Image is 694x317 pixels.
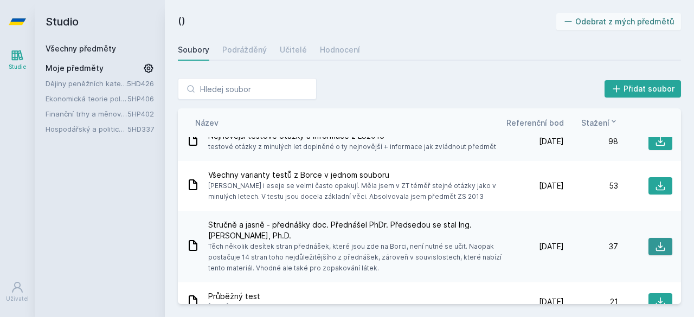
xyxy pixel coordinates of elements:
[46,63,104,73] font: Moje předměty
[222,45,267,54] font: Podrážděný
[506,118,564,127] font: Referenční bod
[178,78,317,100] input: Hledej soubor
[46,79,170,88] font: Dějiny peněžních kategorií a institucí
[46,125,253,133] font: Hospodářský a politický vývoj Dálného východu ve 20. století
[46,94,134,103] font: Ekonomická teorie politiky
[208,303,229,311] font: [DATE]
[2,43,33,76] a: Studie
[208,143,496,151] font: testové otázky z minulých let doplněné o ty nejnovější + informace jak zvládnout předmět
[195,117,219,128] button: Název
[320,39,360,61] a: Hodnocení
[539,242,564,251] font: [DATE]
[539,297,564,306] font: [DATE]
[208,170,389,179] font: Všechny varianty testů z Borce v jednom souboru
[539,137,564,146] font: [DATE]
[280,39,307,61] a: Učitelé
[178,15,185,26] font: ()
[609,242,618,251] font: 37
[46,93,127,104] a: Ekonomická teorie politiky
[46,44,116,53] a: Všechny předměty
[208,182,496,200] font: [PERSON_NAME] i eseje se velmi často opakují. Měla jsem v ZT téměř stejné otázky jako v minulých ...
[575,17,674,26] font: Odebrat z mých předmětů
[610,297,618,306] font: 21
[9,63,26,70] font: Studie
[2,275,33,308] a: Uživatel
[609,181,618,190] font: 53
[506,117,564,128] button: Referenční bod
[556,13,682,30] button: Odebrat z mých předmětů
[208,242,502,272] font: Těch několik desítek stran přednášek, které jsou zde na Borci, není nutné se učit. Naopak postaču...
[222,39,267,61] a: Podrážděný
[539,181,564,190] font: [DATE]
[46,108,127,119] a: Finanční trhy a měnová politika
[581,117,618,128] button: Stažení
[46,78,127,89] a: Dějiny peněžních kategorií a institucí
[6,295,29,302] font: Uživatel
[46,15,79,28] font: Studio
[581,118,609,127] font: Stažení
[127,94,154,103] a: 5HP406
[178,45,209,54] font: Soubory
[127,109,154,118] a: 5HP402
[46,109,152,118] font: Finanční trhy a měnová politika
[208,292,260,301] font: Průběžný test
[605,80,682,98] button: Přidat soubor
[320,45,360,54] font: Hodnocení
[608,137,618,146] font: 98
[127,125,154,133] a: 5HD337
[46,124,127,134] a: Hospodářský a politický vývoj Dálného východu ve 20. století
[178,39,209,61] a: Soubory
[127,79,154,88] a: 5HD426
[624,84,674,93] font: Přidat soubor
[280,45,307,54] font: Učitelé
[195,118,219,127] font: Název
[208,220,472,240] font: Stručně a jasně - přednášky doc. Přednášel PhDr. Předsedou se stal Ing. [PERSON_NAME], Ph.D.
